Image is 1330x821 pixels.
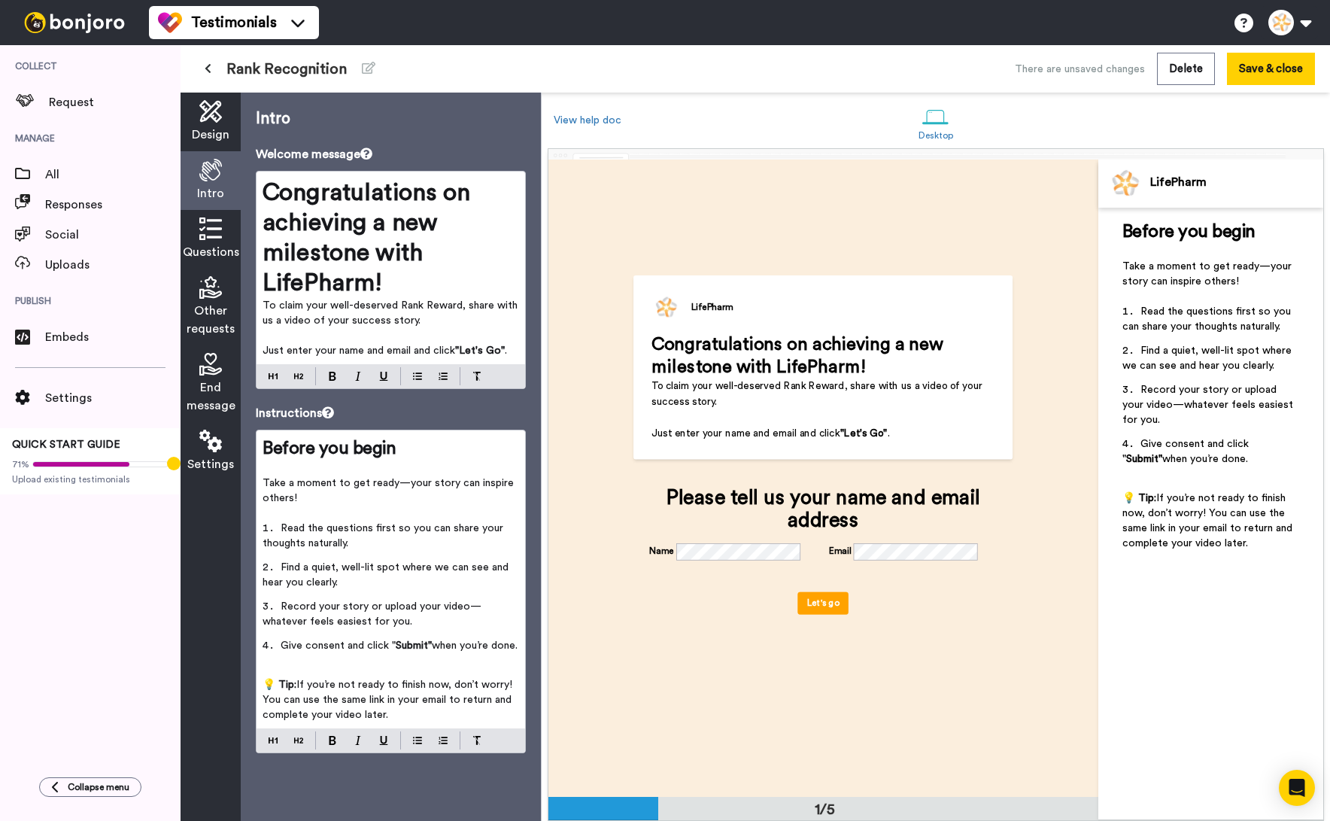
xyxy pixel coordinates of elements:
img: heading-one-block.svg [269,734,278,747]
span: Record your story or upload your video—whatever feels easiest for you. [263,601,481,627]
span: Embeds [45,328,181,346]
img: italic-mark.svg [355,736,361,745]
span: Just enter your name and email and click [263,345,455,356]
span: Before you begin [263,439,396,458]
div: Open Intercom Messenger [1279,770,1315,806]
span: Find a quiet, well-lit spot where we can see and hear you clearly. [263,562,512,588]
div: 1/5 [788,799,861,820]
span: If you’re not ready to finish now, don’t worry! You can use the same link in your email to return... [263,680,515,720]
span: Submit" [1126,454,1162,464]
span: . [505,345,507,356]
span: Congratulations on achieving a new milestone with LifePharm! [263,181,477,295]
img: bulleted-block.svg [413,734,422,747]
button: Let's go [798,592,849,615]
span: Responses [45,196,181,214]
span: Request [49,93,181,111]
img: Profile Image [1107,166,1143,202]
span: Other requests [187,302,235,338]
span: Give consent and click " [281,640,396,651]
div: There are unsaved changes [1015,62,1145,77]
span: 💡 Tip: [263,680,296,690]
span: "Let's Go" [455,345,505,356]
img: bold-mark.svg [329,736,336,745]
span: "Let's Go" [840,428,888,439]
button: Delete [1157,53,1215,85]
span: Upload existing testimonials [12,473,169,485]
span: Intro [197,184,224,202]
img: clear-format.svg [472,736,481,745]
span: All [45,166,181,184]
img: numbered-block.svg [439,734,448,747]
span: Congratulations on achieving a new milestone with LifePharm! [651,335,948,376]
div: LifePharm [1150,175,1322,190]
img: italic-mark.svg [355,372,361,381]
span: when you’re done. [1162,454,1248,464]
button: Save & close [1227,53,1315,85]
div: LifePharm [691,300,733,314]
img: bold-mark.svg [329,372,336,381]
span: End message [187,379,235,415]
img: clear-format.svg [472,372,481,381]
span: Submit" [396,640,432,651]
span: Social [45,226,181,244]
span: Settings [187,455,234,473]
span: Record your story or upload your video—whatever feels easiest for you. [1122,385,1296,425]
label: Email [829,545,852,558]
span: Find a quiet, well-lit spot where we can see and hear you clearly. [1122,345,1295,371]
span: 💡 Tip: [1122,493,1156,503]
span: Before you begin [1122,223,1256,241]
p: Intro [256,108,526,130]
span: To claim your well-deserved Rank Reward, share with us a video of your success story. [651,381,985,407]
span: Read the questions first so you can share your thoughts naturally. [1122,306,1294,332]
span: Take a moment to get ready—your story can inspire others! [263,478,517,503]
label: Name [649,545,674,558]
span: Rank Recognition [226,59,347,80]
p: Instructions [256,404,526,422]
span: To claim your well-deserved Rank Reward, share with us a video of your success story. [263,300,521,326]
img: bulleted-block.svg [413,370,422,382]
span: Collapse menu [68,781,129,793]
span: Uploads [45,256,181,274]
img: bj-logo-header-white.svg [18,12,131,33]
span: QUICK START GUIDE [12,439,120,450]
img: underline-mark.svg [379,736,388,745]
span: Give consent and click " [1122,439,1252,464]
img: heading-two-block.svg [294,370,303,382]
span: Questions [183,243,239,261]
img: heading-two-block.svg [294,734,303,747]
p: Welcome message [256,145,526,163]
a: Desktop [911,96,961,148]
div: Tooltip anchor [167,457,181,470]
span: . [888,428,891,439]
span: Settings [45,389,181,407]
img: heading-one-block.svg [269,370,278,382]
img: tm-color.svg [158,11,182,35]
img: numbered-block.svg [439,370,448,382]
a: View help doc [554,115,621,126]
div: Desktop [919,130,954,141]
span: Design [192,126,229,144]
img: underline-mark.svg [379,372,388,381]
span: If you’re not ready to finish now, don’t worry! You can use the same link in your email to return... [1122,493,1295,549]
span: when you’re done. [432,640,518,651]
span: Take a moment to get ready—your story can inspire others! [1122,261,1295,287]
div: Please tell us your name and email address [649,486,997,531]
button: Collapse menu [39,777,141,797]
span: Testimonials [191,12,277,33]
span: Read the questions first so you can share your thoughts naturally. [263,523,506,549]
span: Just enter your name and email and click [651,428,840,439]
span: 71% [12,458,29,470]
